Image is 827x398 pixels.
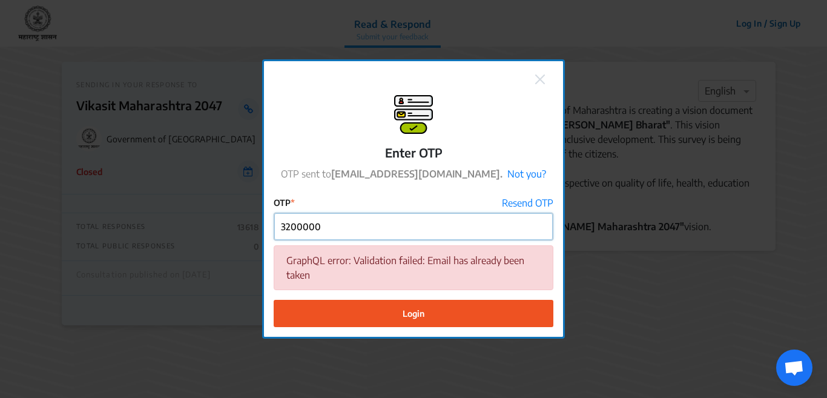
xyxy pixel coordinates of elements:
input: Enter OTP [274,213,553,240]
p: OTP sent to [281,167,546,181]
img: close.png [535,75,545,84]
span: Login [403,307,424,320]
label: OTP [274,196,295,209]
p: Enter OTP [385,144,443,162]
a: Resend OTP [502,196,553,210]
button: Login [274,300,553,327]
a: Open chat [776,350,812,386]
strong: [EMAIL_ADDRESS][DOMAIN_NAME]. [331,168,502,180]
img: signup-modal.png [394,95,433,134]
a: Not you? [507,168,546,180]
div: GraphQL error: Validation failed: Email has already been taken [274,245,553,290]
